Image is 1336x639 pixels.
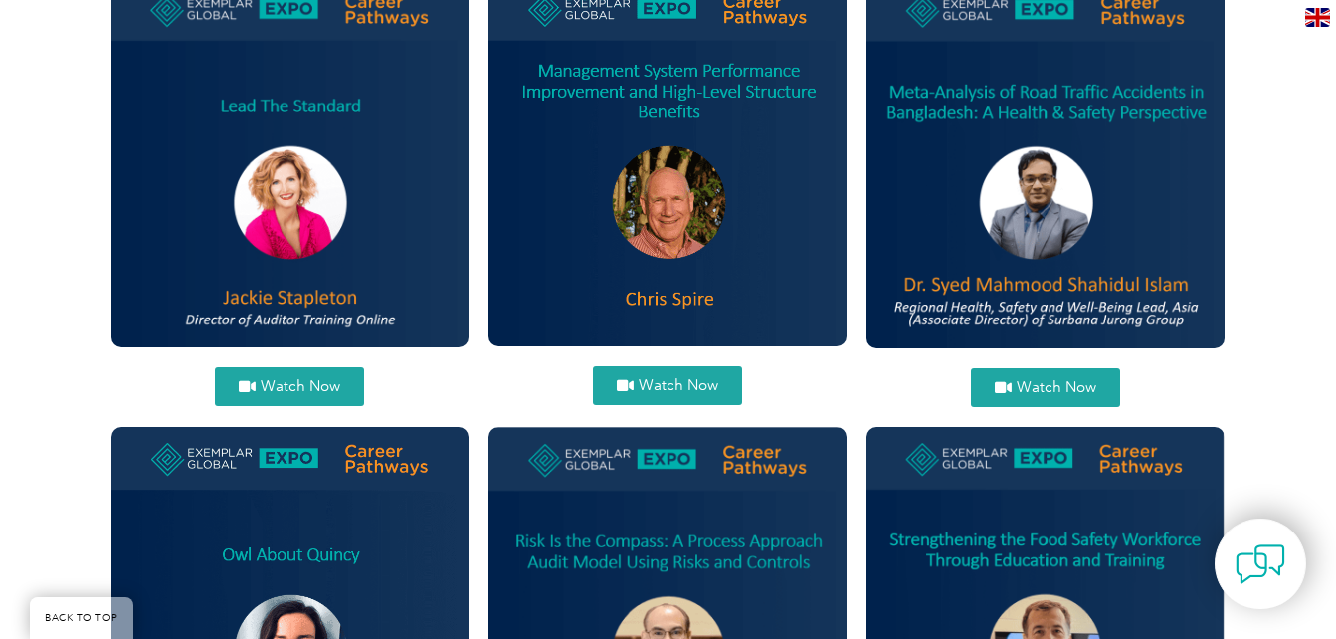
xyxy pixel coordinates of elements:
img: en [1305,8,1330,27]
a: Watch Now [971,368,1120,407]
a: Watch Now [215,367,364,406]
span: Watch Now [639,378,718,393]
a: BACK TO TOP [30,597,133,639]
img: contact-chat.png [1236,539,1285,589]
span: Watch Now [1017,380,1096,395]
span: Watch Now [261,379,340,394]
a: Watch Now [593,366,742,405]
